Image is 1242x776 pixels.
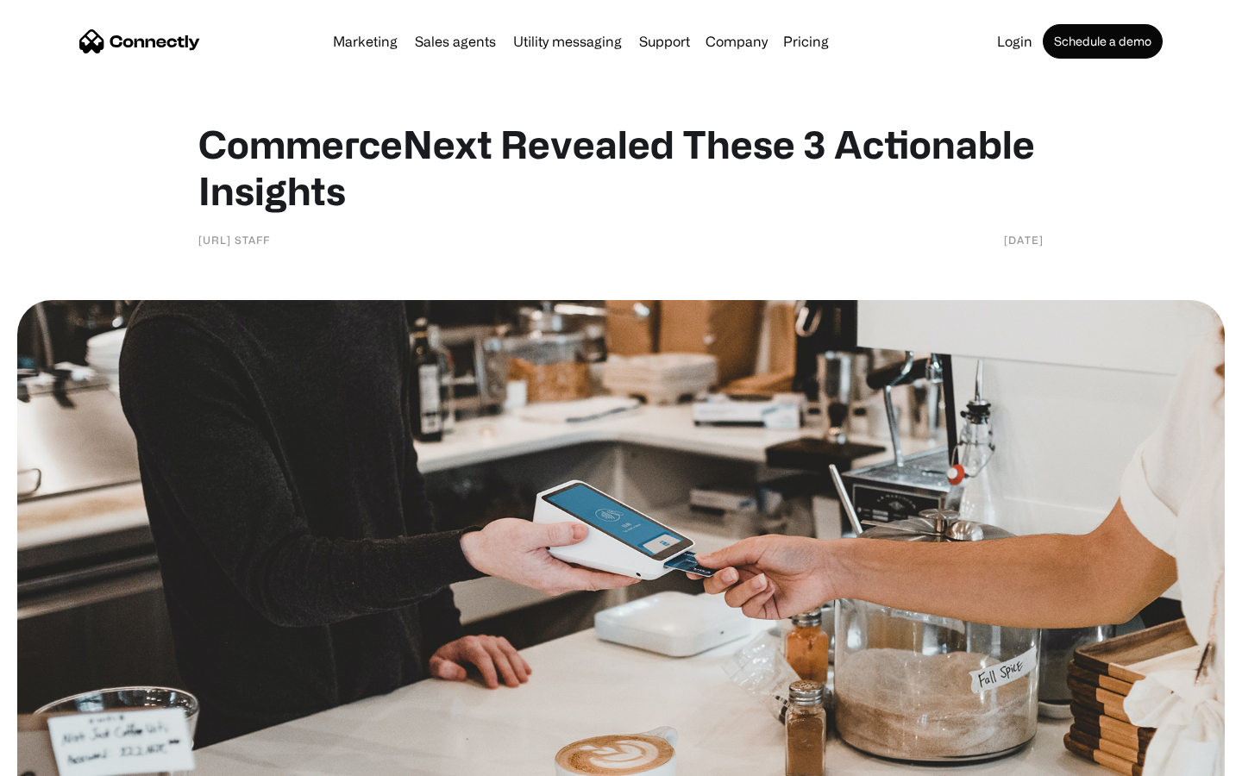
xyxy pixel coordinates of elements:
[198,231,270,248] div: [URL] Staff
[17,746,103,770] aside: Language selected: English
[408,34,503,48] a: Sales agents
[706,29,768,53] div: Company
[1004,231,1044,248] div: [DATE]
[1043,24,1163,59] a: Schedule a demo
[632,34,697,48] a: Support
[34,746,103,770] ul: Language list
[776,34,836,48] a: Pricing
[198,121,1044,214] h1: CommerceNext Revealed These 3 Actionable Insights
[326,34,405,48] a: Marketing
[990,34,1039,48] a: Login
[506,34,629,48] a: Utility messaging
